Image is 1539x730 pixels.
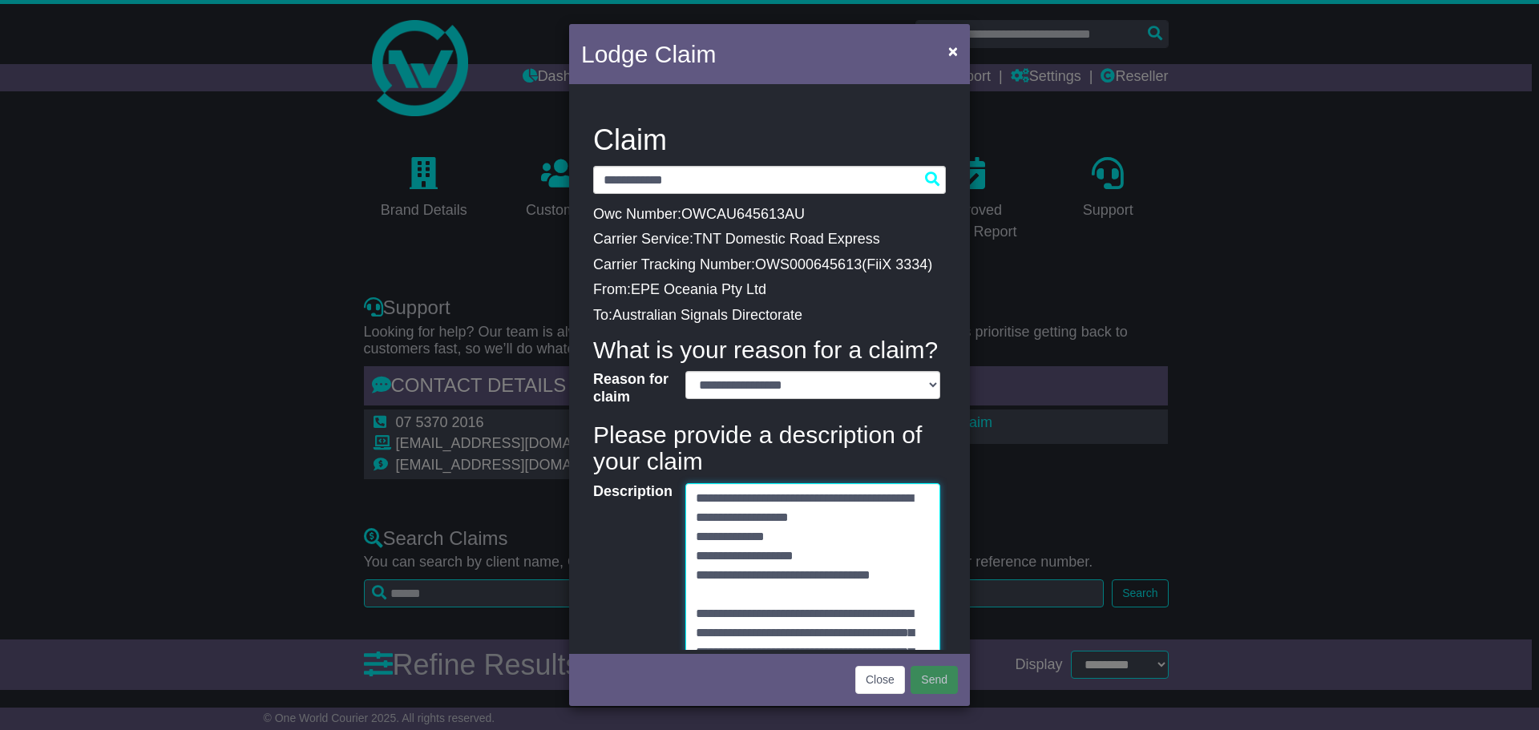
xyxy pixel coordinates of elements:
h4: What is your reason for a claim? [593,337,946,363]
h3: Claim [593,124,946,156]
p: Carrier Tracking Number: ( ) [593,256,946,274]
span: × [948,42,958,60]
h4: Lodge Claim [581,36,716,72]
span: OWS000645613 [755,256,862,272]
p: Carrier Service: [593,231,946,248]
span: OWCAU645613AU [681,206,805,222]
label: Reason for claim [585,371,677,405]
span: FiiX 3334 [866,256,927,272]
p: To: [593,307,946,325]
span: Australian Signals Directorate [612,307,802,323]
button: Close [940,34,966,67]
span: EPE Oceania Pty Ltd [631,281,766,297]
span: TNT Domestic Road Express [693,231,880,247]
label: Description [585,483,677,683]
button: Close [855,666,905,694]
p: Owc Number: [593,206,946,224]
h4: Please provide a description of your claim [593,421,946,474]
button: Send [911,666,958,694]
p: From: [593,281,946,299]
